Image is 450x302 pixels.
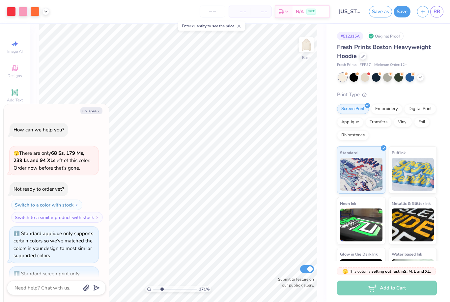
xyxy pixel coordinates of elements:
input: – – [200,6,225,17]
img: Neon Ink [340,208,382,241]
span: Fresh Prints [337,62,356,68]
span: N/A [296,8,304,15]
span: Neon Ink [340,200,356,207]
div: How can we help you? [14,126,64,133]
span: 271 % [199,286,210,292]
div: Print Type [337,91,437,98]
img: Water based Ink [392,259,434,292]
button: Save as [369,6,392,17]
span: Image AI [7,49,23,54]
a: RR [430,6,443,17]
label: Submit to feature on our public gallery. [274,276,314,288]
img: Back [300,38,313,51]
div: Transfers [365,117,392,127]
div: # 512315A [337,32,363,40]
button: Collapse [80,107,102,114]
span: Add Text [7,97,23,103]
span: – – [254,8,267,15]
div: Back [302,55,311,61]
img: Metallic & Glitter Ink [392,208,434,241]
span: FREE [308,9,315,14]
div: Standard screen print only supports certain colors so we’ve matched the colors in your design to ... [14,270,94,299]
span: Standard [340,149,357,156]
button: Switch to a similar product with stock [11,212,103,223]
button: Switch to a color with stock [11,200,82,210]
div: Standard applique only supports certain colors so we’ve matched the colors in your design to most... [14,230,93,259]
div: Digital Print [404,104,436,114]
span: Fresh Prints Boston Heavyweight Hoodie [337,43,431,60]
div: Screen Print [337,104,369,114]
input: Untitled Design [333,5,366,18]
span: Glow in the Dark Ink [340,251,378,258]
span: There are only left of this color. Order now before that's gone. [14,150,90,171]
span: # FP87 [360,62,371,68]
div: Applique [337,117,363,127]
span: Metallic & Glitter Ink [392,200,431,207]
div: Enter quantity to see the price. [178,21,245,31]
img: Switch to a color with stock [75,203,79,207]
div: Vinyl [394,117,412,127]
div: Not ready to order yet? [14,186,64,192]
strong: selling out fast in S, M, L and XL [372,269,430,274]
span: Minimum Order: 12 + [374,62,407,68]
img: Standard [340,158,382,191]
span: Designs [8,73,22,78]
span: 🫣 [342,268,348,275]
div: Embroidery [371,104,402,114]
span: – – [233,8,246,15]
div: Foil [414,117,430,127]
img: Puff Ink [392,158,434,191]
span: 🫣 [14,150,19,156]
span: Puff Ink [392,149,406,156]
span: RR [434,8,440,15]
span: This color is . [342,268,431,274]
img: Glow in the Dark Ink [340,259,382,292]
div: Rhinestones [337,130,369,140]
div: Original Proof [367,32,404,40]
img: Switch to a similar product with stock [95,215,99,219]
button: Save [394,6,410,17]
span: Water based Ink [392,251,422,258]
